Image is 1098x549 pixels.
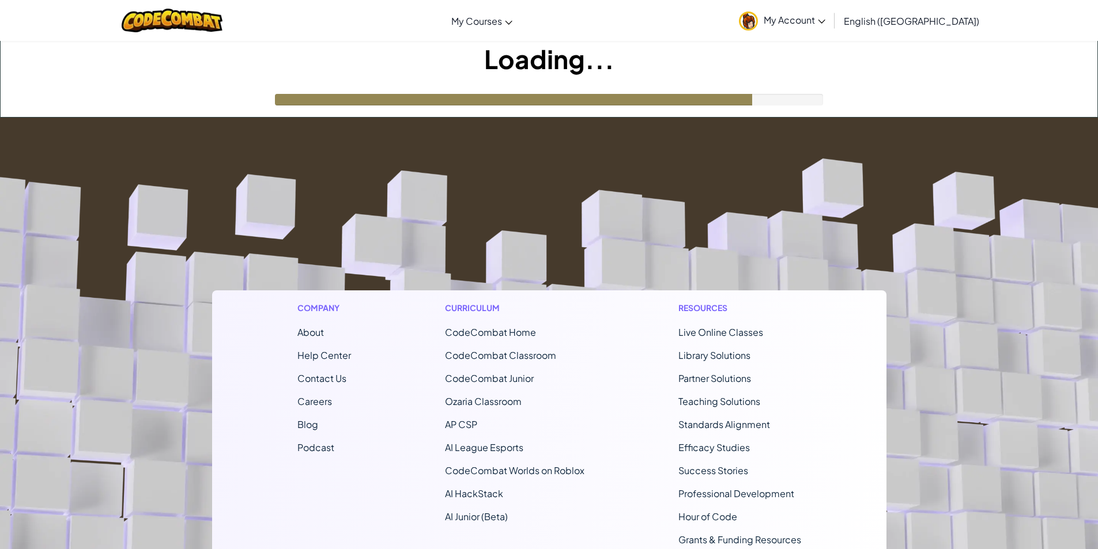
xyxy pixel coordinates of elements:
[678,510,737,523] a: Hour of Code
[445,441,523,453] a: AI League Esports
[445,487,503,499] a: AI HackStack
[678,395,760,407] a: Teaching Solutions
[122,9,222,32] img: CodeCombat logo
[678,349,750,361] a: Library Solutions
[678,533,801,546] a: Grants & Funding Resources
[764,14,825,26] span: My Account
[678,464,748,476] a: Success Stories
[1,41,1097,77] h1: Loading...
[297,418,318,430] a: Blog
[445,418,477,430] a: AP CSP
[445,326,536,338] span: CodeCombat Home
[446,5,518,36] a: My Courses
[297,395,332,407] a: Careers
[445,349,556,361] a: CodeCombat Classroom
[838,5,985,36] a: English ([GEOGRAPHIC_DATA])
[739,12,758,31] img: avatar
[678,418,770,430] a: Standards Alignment
[733,2,831,39] a: My Account
[445,302,584,314] h1: Curriculum
[297,349,351,361] a: Help Center
[678,441,750,453] a: Efficacy Studies
[678,326,763,338] a: Live Online Classes
[678,302,801,314] h1: Resources
[297,302,351,314] h1: Company
[678,487,794,499] a: Professional Development
[844,15,979,27] span: English ([GEOGRAPHIC_DATA])
[445,395,522,407] a: Ozaria Classroom
[445,464,584,476] a: CodeCombat Worlds on Roblox
[678,372,751,384] a: Partner Solutions
[297,441,334,453] a: Podcast
[445,510,508,523] a: AI Junior (Beta)
[451,15,502,27] span: My Courses
[297,326,324,338] a: About
[297,372,346,384] span: Contact Us
[445,372,534,384] a: CodeCombat Junior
